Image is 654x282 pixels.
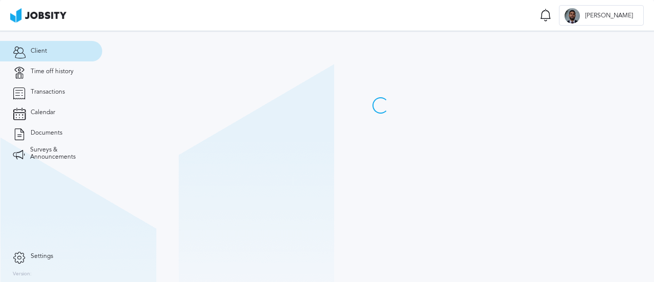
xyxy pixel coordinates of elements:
span: Surveys & Announcements [30,146,89,161]
span: [PERSON_NAME] [580,12,638,19]
div: F [565,8,580,24]
button: F[PERSON_NAME] [559,5,644,26]
label: Version: [13,271,32,277]
span: Transactions [31,89,65,96]
span: Time off history [31,68,74,75]
span: Calendar [31,109,55,116]
img: ab4bad089aa723f57921c736e9817d99.png [10,8,66,23]
span: Documents [31,129,62,137]
span: Settings [31,253,53,260]
span: Client [31,48,47,55]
